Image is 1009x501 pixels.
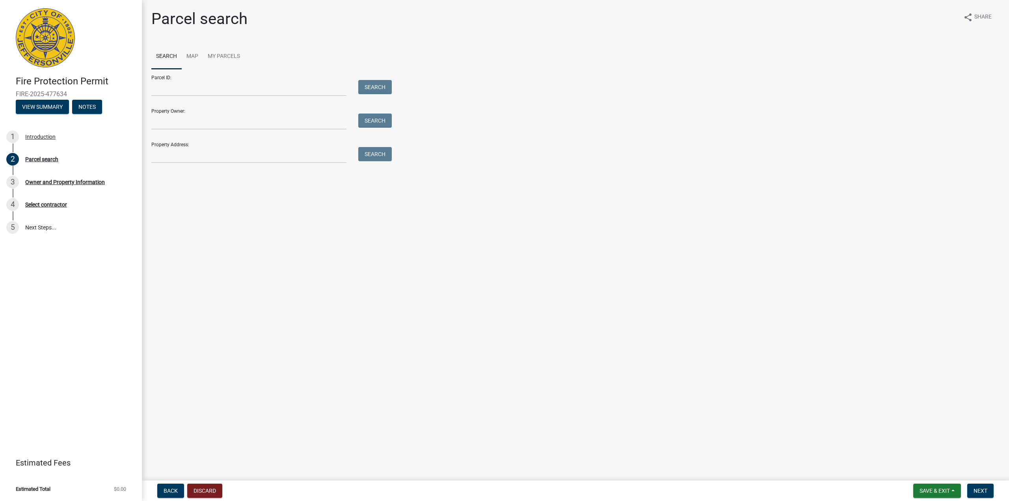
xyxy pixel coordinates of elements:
div: Introduction [25,134,56,140]
wm-modal-confirm: Notes [72,104,102,110]
button: Search [358,147,392,161]
div: 4 [6,198,19,211]
button: Notes [72,100,102,114]
button: Search [358,80,392,94]
span: Next [974,488,987,494]
span: $0.00 [114,486,126,492]
i: share [963,13,973,22]
span: Save & Exit [920,488,950,494]
h1: Parcel search [151,9,248,28]
wm-modal-confirm: Summary [16,104,69,110]
button: Next [967,484,994,498]
div: Parcel search [25,156,58,162]
button: Save & Exit [913,484,961,498]
a: Estimated Fees [6,455,129,471]
button: Search [358,114,392,128]
button: Back [157,484,184,498]
span: FIRE-2025-477634 [16,90,126,98]
span: Estimated Total [16,486,50,492]
div: Select contractor [25,202,67,207]
button: Discard [187,484,222,498]
div: Owner and Property Information [25,179,105,185]
span: Back [164,488,178,494]
div: 5 [6,221,19,234]
a: My Parcels [203,44,245,69]
button: shareShare [957,9,998,25]
img: City of Jeffersonville, Indiana [16,8,75,67]
h4: Fire Protection Permit [16,76,136,87]
div: 3 [6,176,19,188]
a: Map [182,44,203,69]
div: 2 [6,153,19,166]
div: 1 [6,130,19,143]
a: Search [151,44,182,69]
button: View Summary [16,100,69,114]
span: Share [974,13,992,22]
